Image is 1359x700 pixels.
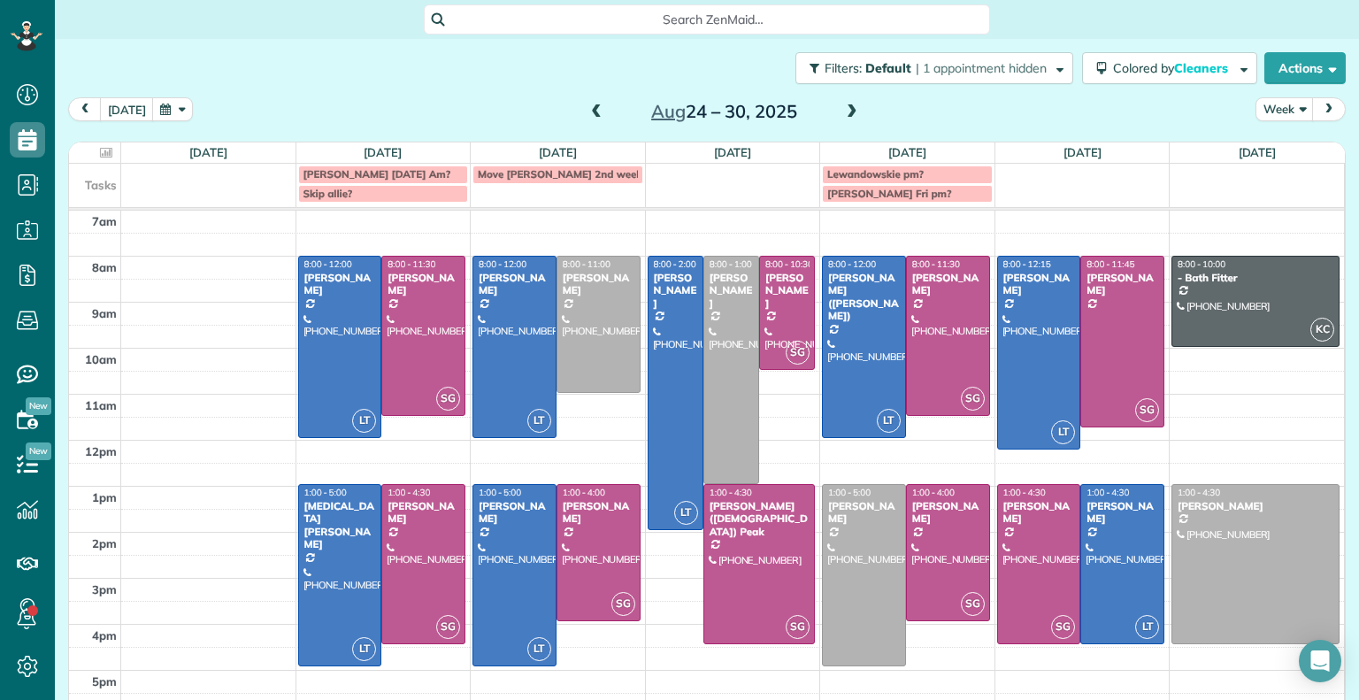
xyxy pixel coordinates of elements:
[303,500,377,551] div: [MEDICAL_DATA][PERSON_NAME]
[364,145,402,159] a: [DATE]
[304,487,347,498] span: 1:00 - 5:00
[92,582,117,596] span: 3pm
[304,258,352,270] span: 8:00 - 12:00
[828,487,871,498] span: 1:00 - 5:00
[1086,500,1159,526] div: [PERSON_NAME]
[613,102,834,121] h2: 24 – 30, 2025
[1086,272,1159,297] div: [PERSON_NAME]
[1135,398,1159,422] span: SG
[352,409,376,433] span: LT
[100,97,154,121] button: [DATE]
[92,214,117,228] span: 7am
[85,444,117,458] span: 12pm
[765,258,813,270] span: 8:00 - 10:30
[1063,145,1102,159] a: [DATE]
[709,500,810,538] div: [PERSON_NAME] ([DEMOGRAPHIC_DATA]) Peak
[653,272,698,310] div: [PERSON_NAME]
[1178,258,1225,270] span: 8:00 - 10:00
[92,260,117,274] span: 8am
[92,628,117,642] span: 4pm
[387,272,460,297] div: [PERSON_NAME]
[786,341,810,365] span: SG
[888,145,926,159] a: [DATE]
[1002,272,1076,297] div: [PERSON_NAME]
[877,409,901,433] span: LT
[611,592,635,616] span: SG
[563,487,605,498] span: 1:00 - 4:00
[828,258,876,270] span: 8:00 - 12:00
[1299,640,1341,682] div: Open Intercom Messenger
[865,60,912,76] span: Default
[387,500,460,526] div: [PERSON_NAME]
[1003,258,1051,270] span: 8:00 - 12:15
[825,60,862,76] span: Filters:
[1312,97,1346,121] button: next
[1255,97,1314,121] button: Week
[539,145,577,159] a: [DATE]
[85,398,117,412] span: 11am
[1113,60,1234,76] span: Colored by
[92,306,117,320] span: 9am
[563,258,610,270] span: 8:00 - 11:00
[787,52,1073,84] a: Filters: Default | 1 appointment hidden
[479,258,526,270] span: 8:00 - 12:00
[961,387,985,411] span: SG
[92,536,117,550] span: 2pm
[1177,500,1334,512] div: [PERSON_NAME]
[303,187,353,200] span: Skip allie?
[827,500,901,526] div: [PERSON_NAME]
[827,167,924,181] span: Lewandowskie pm?
[827,187,951,200] span: [PERSON_NAME] Fri pm?
[478,167,684,181] span: Move [PERSON_NAME] 2nd week of sept?
[478,500,551,526] div: [PERSON_NAME]
[912,487,955,498] span: 1:00 - 4:00
[26,397,51,415] span: New
[562,500,635,526] div: [PERSON_NAME]
[709,272,754,310] div: [PERSON_NAME]
[1086,258,1134,270] span: 8:00 - 11:45
[1003,487,1046,498] span: 1:00 - 4:30
[436,387,460,411] span: SG
[827,272,901,323] div: [PERSON_NAME] ([PERSON_NAME])
[26,442,51,460] span: New
[1310,318,1334,342] span: KC
[388,487,430,498] span: 1:00 - 4:30
[764,272,810,310] div: [PERSON_NAME]
[961,592,985,616] span: SG
[1264,52,1346,84] button: Actions
[478,272,551,297] div: [PERSON_NAME]
[527,637,551,661] span: LT
[710,258,752,270] span: 8:00 - 1:00
[912,258,960,270] span: 8:00 - 11:30
[911,272,985,297] div: [PERSON_NAME]
[654,258,696,270] span: 8:00 - 2:00
[1051,615,1075,639] span: SG
[1178,487,1220,498] span: 1:00 - 4:30
[479,487,521,498] span: 1:00 - 5:00
[1002,500,1076,526] div: [PERSON_NAME]
[1174,60,1231,76] span: Cleaners
[1239,145,1277,159] a: [DATE]
[85,352,117,366] span: 10am
[303,272,377,297] div: [PERSON_NAME]
[92,674,117,688] span: 5pm
[388,258,435,270] span: 8:00 - 11:30
[916,60,1047,76] span: | 1 appointment hidden
[786,615,810,639] span: SG
[795,52,1073,84] button: Filters: Default | 1 appointment hidden
[911,500,985,526] div: [PERSON_NAME]
[651,100,686,122] span: Aug
[68,97,102,121] button: prev
[562,272,635,297] div: [PERSON_NAME]
[436,615,460,639] span: SG
[303,167,451,181] span: [PERSON_NAME] [DATE] Am?
[710,487,752,498] span: 1:00 - 4:30
[1051,420,1075,444] span: LT
[674,501,698,525] span: LT
[1177,272,1334,284] div: - Bath Fitter
[92,490,117,504] span: 1pm
[352,637,376,661] span: LT
[1082,52,1257,84] button: Colored byCleaners
[714,145,752,159] a: [DATE]
[189,145,227,159] a: [DATE]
